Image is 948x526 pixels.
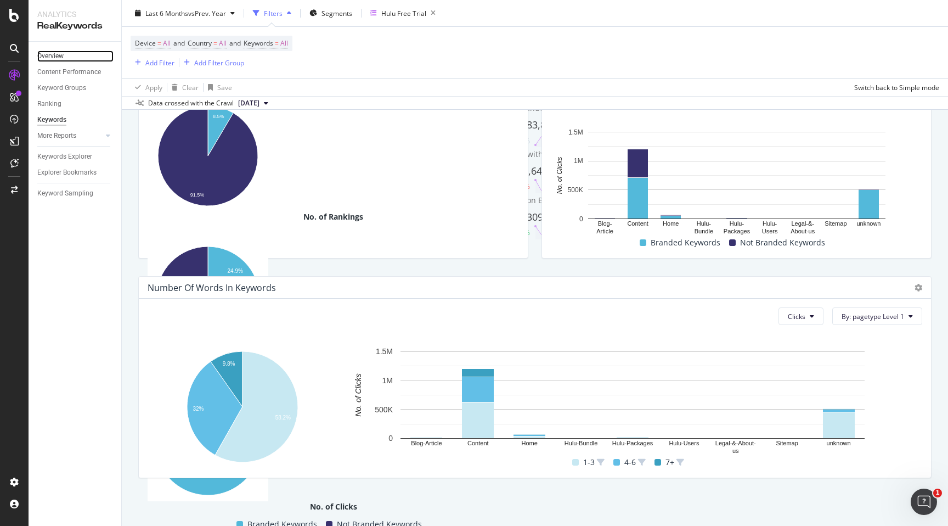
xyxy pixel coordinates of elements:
span: 7+ [665,456,674,469]
text: 24.9% [228,267,243,273]
span: = [275,38,279,48]
span: All [280,36,288,51]
text: 1.5M [568,128,583,136]
div: No. of Clicks [148,501,519,512]
button: Filters [249,4,296,22]
button: Clear [167,79,199,96]
button: Add Filter [131,56,174,69]
span: All [163,36,171,51]
div: Apply [145,82,162,92]
text: Bundle [695,228,713,234]
span: Device [135,38,156,48]
text: 8.5% [213,114,224,120]
text: Home [522,440,538,446]
span: All [219,36,227,51]
text: 500K [568,186,583,194]
span: 1 [933,489,942,497]
div: Ranking [37,98,61,110]
span: Branded Keywords [651,236,720,249]
svg: A chart. [148,100,268,211]
div: Explorer Bookmarks [37,167,97,178]
div: Clear [182,82,199,92]
svg: A chart. [148,346,338,469]
text: 1.5M [376,348,393,356]
text: Content [627,220,648,227]
text: Packages [724,228,751,234]
svg: A chart. [551,126,922,236]
div: Overview [37,51,64,62]
text: Sitemap [776,440,798,446]
button: Save [204,79,232,96]
text: Hulu- [697,220,712,227]
text: Hulu-Users [669,440,699,446]
a: Keywords Explorer [37,151,114,163]
text: Users [762,228,778,234]
span: 1,183,874 [513,118,557,131]
a: More Reports [37,130,103,142]
span: Pages with Clicks on Branded Keywords [462,195,608,205]
span: = [157,38,161,48]
button: Switch back to Simple mode [850,79,939,96]
button: Clicks [778,307,823,325]
div: Add Filter [145,58,174,67]
span: 1-3 [583,456,595,469]
text: Hulu-Bundle [565,440,598,446]
text: Legal-&-About- [715,440,756,446]
span: 309 [527,210,543,223]
button: Last 6 MonthsvsPrev. Year [131,4,239,22]
div: Hulu Free Trial [381,8,426,18]
span: and [173,38,185,48]
div: Keywords [37,114,66,126]
button: By: pagetype Level 1 [832,307,922,325]
span: and [229,38,241,48]
button: Add Filter Group [179,56,244,69]
a: Overview [37,51,114,62]
div: Add Filter Group [194,58,244,67]
span: vs Prev. Year [188,8,226,18]
text: us [732,447,739,454]
text: 91.5% [190,192,205,198]
text: No. of Clicks [354,374,363,417]
button: Hulu Free Trial [366,4,440,22]
span: 6,641 [523,164,548,177]
text: 32% [193,406,204,412]
text: Hulu- [763,220,777,227]
div: Data crossed with the Crawl [148,98,234,108]
div: No. of Rankings [148,211,519,222]
span: Not Branded Keywords [740,236,825,249]
text: Home [663,220,679,227]
svg: A chart. [342,346,922,455]
text: 9.8% [223,361,235,367]
button: Apply [131,79,162,96]
text: Hulu-Packages [612,440,653,446]
a: Keywords [37,114,114,126]
text: Sitemap [825,220,847,227]
text: Content [467,440,489,446]
span: Pages with Clicks [504,149,566,159]
text: unknown [856,220,881,227]
text: 0 [388,434,393,443]
span: 2025 Aug. 23rd [238,98,259,108]
button: Segments [305,4,357,22]
text: unknown [827,440,851,446]
div: Filters [264,8,283,18]
div: RealKeywords [37,20,112,32]
div: Keyword Groups [37,82,86,94]
div: Content Performance [37,66,101,78]
span: Clicks [788,312,805,321]
text: 500K [375,405,393,414]
span: By: pagetype Level 1 [842,312,904,321]
a: Keyword Sampling [37,188,114,199]
text: Legal-&- [791,220,814,227]
button: [DATE] [234,97,273,110]
svg: A chart. [148,240,268,356]
a: Explorer Bookmarks [37,167,114,178]
text: Hulu- [730,220,744,227]
div: Keyword Sampling [37,188,93,199]
text: 1M [574,158,583,165]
